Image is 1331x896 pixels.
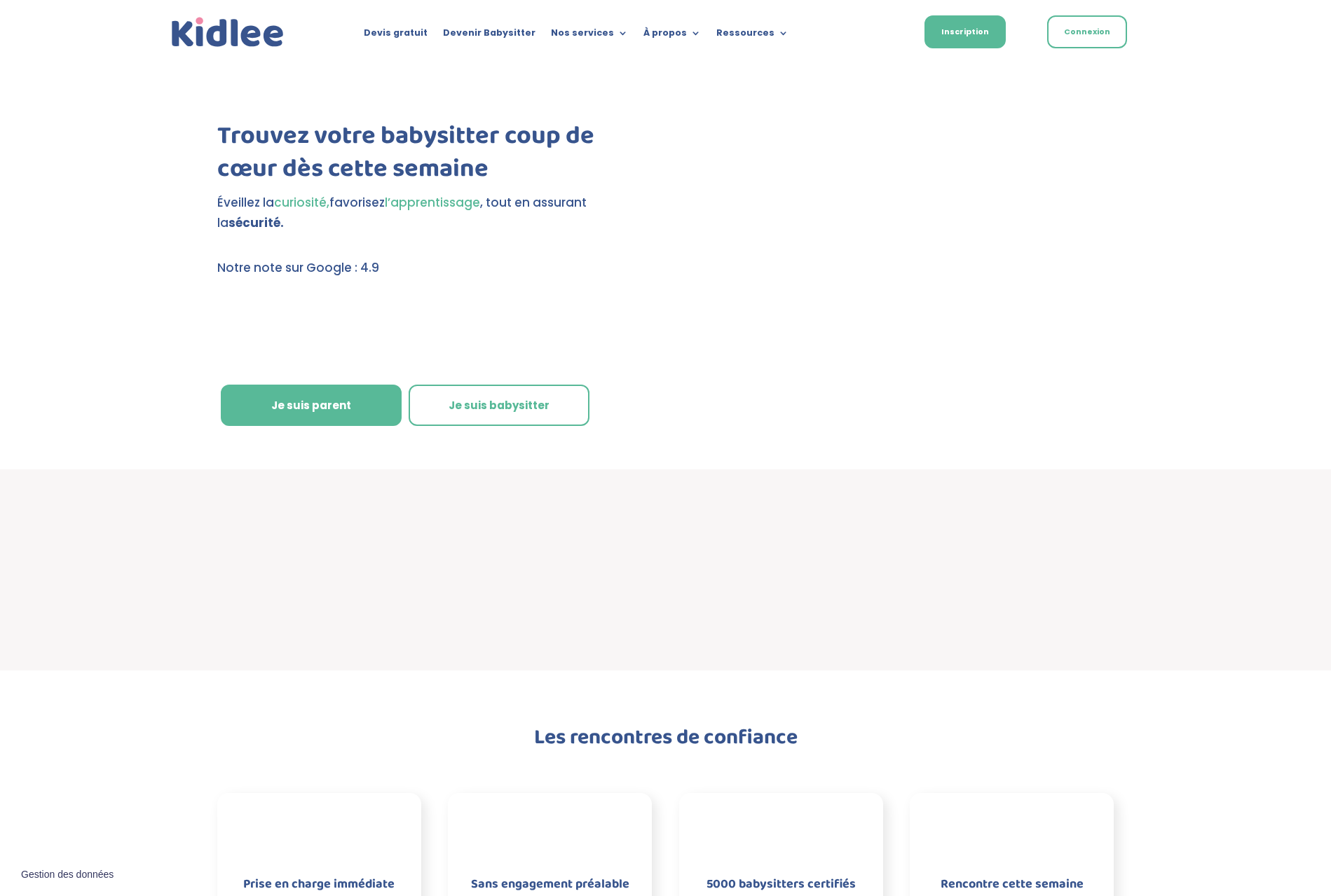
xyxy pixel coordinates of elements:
[217,258,641,278] p: Notre note sur Google : 4.9
[526,321,620,353] img: Thematique
[287,727,1044,755] h2: Les rencontres de confiance
[350,282,482,311] img: weekends
[274,194,329,211] span: curiosité,
[941,874,1084,894] span: Rencontre cette semaine
[409,385,589,427] a: Je suis babysitter
[13,860,122,890] button: Gestion des données
[924,15,1006,48] a: Inscription
[471,874,629,894] span: Sans engagement préalable
[707,874,856,894] span: 5000 babysitters certifiés
[643,28,701,43] a: À propos
[221,385,402,427] a: Je suis parent
[716,28,789,43] a: Ressources
[217,193,641,233] p: Éveillez la favorisez , tout en assurant la
[634,533,697,596] img: Sybel
[443,28,535,43] a: Devenir Babysitter
[1047,15,1127,48] a: Connexion
[364,28,428,43] a: Devis gratuit
[168,14,287,51] img: logo_kidlee_bleu
[217,321,327,350] img: Anniversaire
[243,874,395,894] span: Prise en charge immédiate
[168,14,287,51] a: Kidlee Logo
[385,194,480,211] span: l’apprentissage
[551,28,628,43] a: Nos services
[492,282,631,314] img: Mercredi
[217,282,340,310] img: Sortie decole
[873,29,885,37] img: Français
[217,120,641,193] h1: Trouvez votre babysitter coup de cœur dès cette semaine
[346,321,505,350] img: Atelier thematique
[21,869,114,881] span: Gestion des données
[228,214,284,231] strong: sécurité.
